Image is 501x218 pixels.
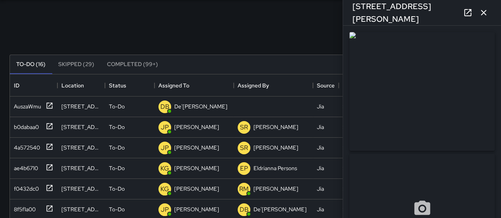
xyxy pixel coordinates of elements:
div: Assigned To [154,74,234,97]
p: DB [160,102,170,112]
p: To-Do [109,164,125,172]
div: 225 Bush Street [61,123,101,131]
div: Jia [317,185,324,193]
p: De'[PERSON_NAME] [253,205,307,213]
div: 4a572540 [11,140,40,152]
div: ID [10,74,57,97]
p: [PERSON_NAME] [253,123,298,131]
div: Status [109,74,126,97]
p: KG [160,164,169,173]
div: Location [61,74,84,97]
div: Jia [317,144,324,152]
p: To-Do [109,144,125,152]
div: Jia [317,102,324,110]
p: SR [240,123,248,132]
div: Status [105,74,154,97]
p: JP [161,123,169,132]
button: Completed (99+) [101,55,164,74]
div: ae4b6710 [11,161,38,172]
div: ID [14,74,19,97]
div: Source [313,74,339,97]
p: [PERSON_NAME] [253,144,298,152]
p: KG [160,184,169,194]
div: Assigned To [158,74,189,97]
div: Jia [317,123,324,131]
p: [PERSON_NAME] [174,205,219,213]
div: 8f5f1a00 [11,202,36,213]
p: [PERSON_NAME] [174,185,219,193]
div: b0dabaa0 [11,120,39,131]
div: Assigned By [234,74,313,97]
div: Jia [317,205,324,213]
div: 317 Montgomery Street [61,164,101,172]
div: Jia [317,164,324,172]
div: Assigned By [238,74,269,97]
div: 700 Montgomery Street [61,185,101,193]
p: [PERSON_NAME] [174,123,219,131]
button: To-Do (16) [10,55,52,74]
p: To-Do [109,185,125,193]
button: Skipped (29) [52,55,101,74]
p: [PERSON_NAME] [174,164,219,172]
div: f0432dc0 [11,182,39,193]
p: EP [240,164,248,173]
p: RM [239,184,249,194]
p: JP [161,143,169,153]
p: To-Do [109,102,125,110]
div: 850 Montgomery Street [61,205,101,213]
p: SR [240,143,248,153]
div: Source [317,74,335,97]
div: 115 Steuart Street [61,144,101,152]
p: To-Do [109,205,125,213]
p: JP [161,205,169,214]
p: Eldrianna Persons [253,164,297,172]
p: [PERSON_NAME] [253,185,298,193]
p: DB [240,205,249,214]
p: [PERSON_NAME] [174,144,219,152]
div: Location [57,74,105,97]
div: 15 Drumm Street [61,102,101,110]
p: De'[PERSON_NAME] [174,102,227,110]
p: To-Do [109,123,125,131]
div: AuszaWmu [11,99,41,110]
